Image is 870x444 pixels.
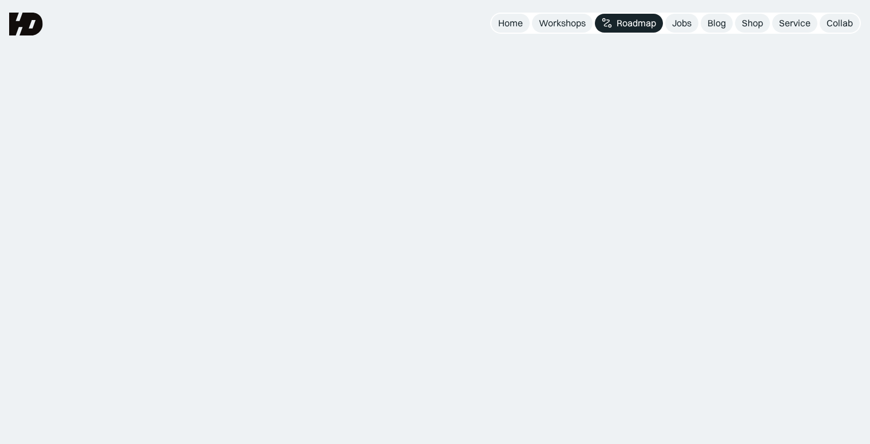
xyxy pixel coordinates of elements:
[617,17,656,29] div: Roadmap
[701,14,733,33] a: Blog
[779,17,811,29] div: Service
[742,17,763,29] div: Shop
[665,14,698,33] a: Jobs
[708,17,726,29] div: Blog
[820,14,860,33] a: Collab
[491,14,530,33] a: Home
[672,17,692,29] div: Jobs
[735,14,770,33] a: Shop
[595,14,663,33] a: Roadmap
[827,17,853,29] div: Collab
[498,17,523,29] div: Home
[539,17,586,29] div: Workshops
[532,14,593,33] a: Workshops
[772,14,817,33] a: Service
